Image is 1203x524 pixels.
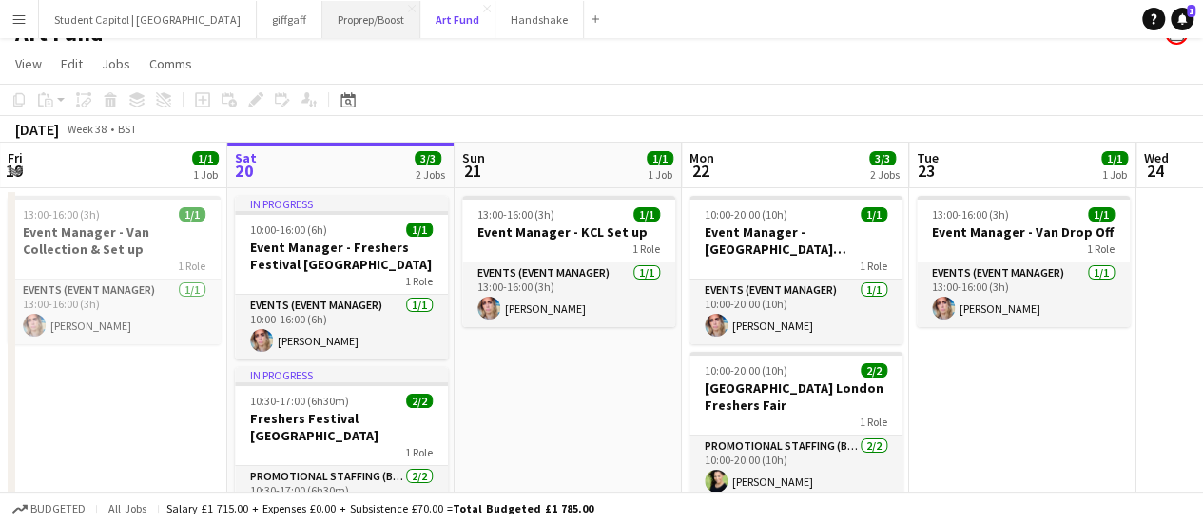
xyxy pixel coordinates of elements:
div: BST [118,122,137,136]
span: Jobs [102,55,130,72]
span: 1 Role [632,242,660,256]
span: 20 [232,160,257,182]
span: Fri [8,149,23,166]
a: Jobs [94,51,138,76]
span: 1/1 [1088,207,1115,222]
div: 2 Jobs [870,167,900,182]
span: 1 Role [405,274,433,288]
app-job-card: 13:00-16:00 (3h)1/1Event Manager - Van Drop Off1 RoleEvents (Event Manager)1/113:00-16:00 (3h)[PE... [917,196,1130,327]
app-job-card: 13:00-16:00 (3h)1/1Event Manager - KCL Set up1 RoleEvents (Event Manager)1/113:00-16:00 (3h)[PERS... [462,196,675,327]
div: Salary £1 715.00 + Expenses £0.00 + Subsistence £70.00 = [166,501,593,515]
span: Tue [917,149,939,166]
h3: Event Manager - Van Collection & Set up [8,223,221,258]
h3: [GEOGRAPHIC_DATA] London Freshers Fair [689,379,902,414]
span: Sat [235,149,257,166]
button: giffgaff [257,1,322,38]
span: All jobs [105,501,150,515]
div: 1 Job [648,167,672,182]
span: Comms [149,55,192,72]
span: 10:00-16:00 (6h) [250,223,327,237]
span: View [15,55,42,72]
span: 19 [5,160,23,182]
span: 24 [1141,160,1169,182]
span: 1 Role [405,445,433,459]
a: 1 [1171,8,1193,30]
span: 1 Role [860,259,887,273]
h3: Freshers Festival [GEOGRAPHIC_DATA] [235,410,448,444]
app-job-card: 13:00-16:00 (3h)1/1Event Manager - Van Collection & Set up1 RoleEvents (Event Manager)1/113:00-16... [8,196,221,344]
a: Edit [53,51,90,76]
span: 22 [687,160,714,182]
span: Wed [1144,149,1169,166]
app-card-role: Events (Event Manager)1/113:00-16:00 (3h)[PERSON_NAME] [917,262,1130,327]
span: 1 Role [1087,242,1115,256]
button: Art Fund [420,1,495,38]
span: 2/2 [861,363,887,378]
span: 21 [459,160,485,182]
app-card-role: Events (Event Manager)1/113:00-16:00 (3h)[PERSON_NAME] [462,262,675,327]
button: Handshake [495,1,584,38]
span: Budgeted [30,502,86,515]
span: 23 [914,160,939,182]
app-card-role: Events (Event Manager)1/110:00-20:00 (10h)[PERSON_NAME] [689,280,902,344]
div: 1 Job [1102,167,1127,182]
div: In progress [235,196,448,211]
h3: Event Manager - Van Drop Off [917,223,1130,241]
span: 3/3 [415,151,441,165]
app-job-card: In progress10:00-16:00 (6h)1/1Event Manager - Freshers Festival [GEOGRAPHIC_DATA]1 RoleEvents (Ev... [235,196,448,359]
span: 3/3 [869,151,896,165]
app-card-role: Events (Event Manager)1/110:00-16:00 (6h)[PERSON_NAME] [235,295,448,359]
span: 1/1 [192,151,219,165]
span: Week 38 [63,122,110,136]
h3: Event Manager - [GEOGRAPHIC_DATA] [GEOGRAPHIC_DATA] [689,223,902,258]
span: Edit [61,55,83,72]
div: 1 Job [193,167,218,182]
span: 13:00-16:00 (3h) [477,207,554,222]
button: Proprep/Boost [322,1,420,38]
span: 1/1 [861,207,887,222]
span: 1/1 [1101,151,1128,165]
span: 13:00-16:00 (3h) [23,207,100,222]
span: 1 Role [860,415,887,429]
span: Total Budgeted £1 785.00 [453,501,593,515]
span: 1/1 [647,151,673,165]
span: 1/1 [406,223,433,237]
div: In progress [235,367,448,382]
button: Budgeted [10,498,88,519]
app-job-card: 10:00-20:00 (10h)1/1Event Manager - [GEOGRAPHIC_DATA] [GEOGRAPHIC_DATA]1 RoleEvents (Event Manage... [689,196,902,344]
h3: Event Manager - KCL Set up [462,223,675,241]
span: Sun [462,149,485,166]
span: 10:00-20:00 (10h) [705,363,787,378]
span: 10:00-20:00 (10h) [705,207,787,222]
span: 1/1 [633,207,660,222]
span: 13:00-16:00 (3h) [932,207,1009,222]
a: Comms [142,51,200,76]
div: 2 Jobs [416,167,445,182]
a: View [8,51,49,76]
span: 10:30-17:00 (6h30m) [250,394,349,408]
span: 1 [1187,5,1195,17]
app-card-role: Events (Event Manager)1/113:00-16:00 (3h)[PERSON_NAME] [8,280,221,344]
span: 1 Role [178,259,205,273]
span: 2/2 [406,394,433,408]
h3: Event Manager - Freshers Festival [GEOGRAPHIC_DATA] [235,239,448,273]
button: Student Capitol | [GEOGRAPHIC_DATA] [39,1,257,38]
span: 1/1 [179,207,205,222]
div: [DATE] [15,120,59,139]
span: Mon [689,149,714,166]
